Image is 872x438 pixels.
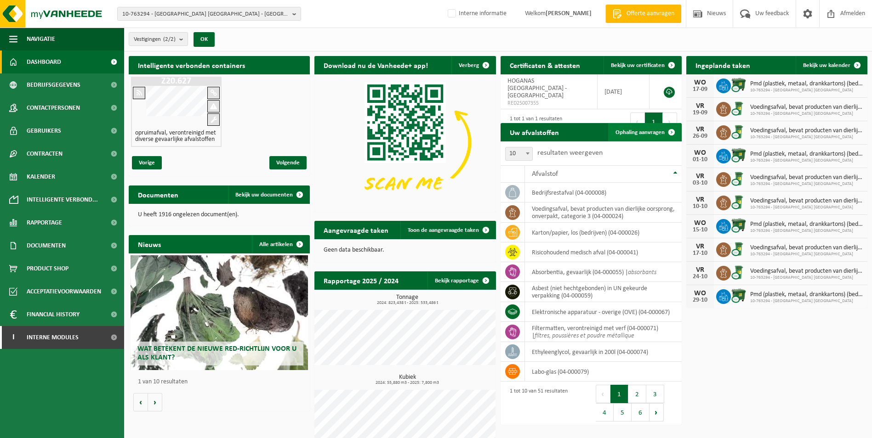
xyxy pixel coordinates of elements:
[507,78,567,99] span: HOGANAS [GEOGRAPHIC_DATA] - [GEOGRAPHIC_DATA]
[314,271,408,289] h2: Rapportage 2025 / 2024
[138,379,305,385] p: 1 van 10 resultaten
[27,51,61,73] span: Dashboard
[628,385,646,403] button: 2
[27,257,68,280] span: Product Shop
[731,218,747,233] img: WB-1100-CU
[605,5,681,23] a: Offerte aanvragen
[501,123,568,141] h2: Uw afvalstoffen
[750,111,863,117] span: 10-763294 - [GEOGRAPHIC_DATA] [GEOGRAPHIC_DATA]
[314,221,398,239] h2: Aangevraagde taken
[135,130,217,143] h4: opruimafval, verontreinigd met diverse gevaarlijke afvalstoffen
[27,188,98,211] span: Intelligente verbond...
[252,235,309,253] a: Alle artikelen
[27,303,80,326] span: Financial History
[235,192,293,198] span: Bekijk uw documenten
[628,269,656,276] i: absorbants
[525,223,682,242] td: karton/papier, los (bedrijven) (04-000026)
[129,185,188,203] h2: Documenten
[27,142,63,165] span: Contracten
[750,197,863,205] span: Voedingsafval, bevat producten van dierlijke oorsprong, onverpakt, categorie 3
[691,274,709,280] div: 24-10
[427,271,495,290] a: Bekijk rapportage
[750,80,863,88] span: Pmd (plastiek, metaal, drankkartons) (bedrijven)
[691,250,709,257] div: 17-10
[630,112,645,131] button: Previous
[525,342,682,362] td: ethyleenglycol, gevaarlijk in 200l (04-000074)
[133,393,148,411] button: Vorige
[27,280,101,303] span: Acceptatievoorwaarden
[525,302,682,322] td: elektronische apparatuur - overige (OVE) (04-000067)
[616,129,665,135] span: Ophaling aanvragen
[691,243,709,250] div: VR
[691,180,709,186] div: 03-10
[505,147,533,161] span: 10
[525,202,682,223] td: voedingsafval, bevat producten van dierlijke oorsprong, onverpakt, categorie 3 (04-000024)
[596,385,610,403] button: Previous
[129,32,188,46] button: Vestigingen(2/2)
[750,298,863,304] span: 10-763294 - [GEOGRAPHIC_DATA] [GEOGRAPHIC_DATA]
[525,262,682,282] td: absorbentia, gevaarlijk (04-000055) |
[138,212,301,218] p: U heeft 1916 ongelezen document(en).
[632,403,650,421] button: 6
[691,86,709,93] div: 17-09
[525,282,682,302] td: asbest (niet hechtgebonden) in UN gekeurde verpakking (04-000059)
[750,275,863,281] span: 10-763294 - [GEOGRAPHIC_DATA] [GEOGRAPHIC_DATA]
[27,96,80,119] span: Contactpersonen
[691,173,709,180] div: VR
[598,74,650,109] td: [DATE]
[646,385,664,403] button: 3
[122,7,289,21] span: 10-763294 - [GEOGRAPHIC_DATA] [GEOGRAPHIC_DATA] - [GEOGRAPHIC_DATA]
[691,149,709,157] div: WO
[535,332,634,339] i: filtres, poussières et poudre métallique
[750,228,863,234] span: 10-763294 - [GEOGRAPHIC_DATA] [GEOGRAPHIC_DATA]
[319,301,496,305] span: 2024: 823,438 t - 2025: 533,486 t
[691,133,709,140] div: 26-09
[691,219,709,227] div: WO
[731,147,747,163] img: WB-1100-CU
[691,79,709,86] div: WO
[691,110,709,116] div: 19-09
[319,294,496,305] h3: Tonnage
[446,7,507,21] label: Interne informatie
[750,104,863,111] span: Voedingsafval, bevat producten van dierlijke oorsprong, onverpakt, categorie 3
[608,123,681,141] a: Ophaling aanvragen
[532,170,558,178] span: Afvalstof
[750,268,863,275] span: Voedingsafval, bevat producten van dierlijke oorsprong, onverpakt, categorie 3
[750,127,863,135] span: Voedingsafval, bevat producten van dierlijke oorsprong, onverpakt, categorie 3
[228,185,309,204] a: Bekijk uw documenten
[750,158,863,163] span: 10-763294 - [GEOGRAPHIC_DATA] [GEOGRAPHIC_DATA]
[194,32,215,47] button: OK
[731,101,747,116] img: WB-0240-CU
[691,297,709,303] div: 29-10
[691,196,709,203] div: VR
[319,381,496,385] span: 2024: 55,880 m3 - 2025: 7,800 m3
[750,244,863,252] span: Voedingsafval, bevat producten van dierlijke oorsprong, onverpakt, categorie 3
[624,9,677,18] span: Offerte aanvragen
[750,221,863,228] span: Pmd (plastiek, metaal, drankkartons) (bedrijven)
[645,112,663,131] button: 1
[324,247,486,253] p: Geen data beschikbaar.
[731,264,747,280] img: WB-0240-CU
[614,403,632,421] button: 5
[129,235,170,253] h2: Nieuws
[117,7,301,21] button: 10-763294 - [GEOGRAPHIC_DATA] [GEOGRAPHIC_DATA] - [GEOGRAPHIC_DATA]
[731,194,747,210] img: WB-0240-CU
[750,291,863,298] span: Pmd (plastiek, metaal, drankkartons) (bedrijven)
[691,102,709,110] div: VR
[691,290,709,297] div: WO
[132,156,162,169] span: Vorige
[27,211,62,234] span: Rapportage
[691,266,709,274] div: VR
[525,362,682,382] td: labo-glas (04-000079)
[610,385,628,403] button: 1
[27,326,79,349] span: Interne modules
[408,227,479,233] span: Toon de aangevraagde taken
[27,28,55,51] span: Navigatie
[505,384,568,422] div: 1 tot 10 van 51 resultaten
[314,74,496,210] img: Download de VHEPlus App
[314,56,437,74] h2: Download nu de Vanheede+ app!
[269,156,307,169] span: Volgende
[750,151,863,158] span: Pmd (plastiek, metaal, drankkartons) (bedrijven)
[691,126,709,133] div: VR
[459,62,479,68] span: Verberg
